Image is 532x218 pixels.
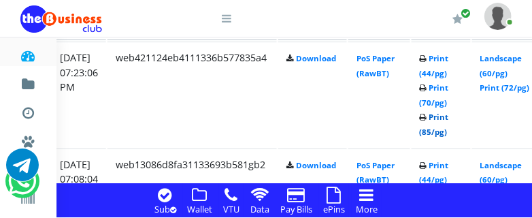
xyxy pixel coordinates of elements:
[20,94,36,127] a: Transactions
[276,201,316,216] a: Pay Bills
[280,203,312,215] small: Pay Bills
[250,203,269,215] small: Data
[461,8,471,18] span: Renew/Upgrade Subscription
[356,203,378,215] small: More
[223,203,239,215] small: VTU
[480,160,522,185] a: Landscape (60/pg)
[484,3,512,29] img: User
[296,160,336,170] a: Download
[420,82,449,108] a: Print (70/pg)
[20,5,102,33] img: Logo
[296,53,336,63] a: Download
[480,82,530,93] a: Print (72/pg)
[452,14,463,25] i: Renew/Upgrade Subscription
[52,170,165,193] a: International VTU
[150,201,180,216] a: Sub
[107,42,277,147] td: web421124eb4111336b577835a4
[480,53,522,78] a: Landscape (60/pg)
[323,203,345,215] small: ePins
[183,201,216,216] a: Wallet
[356,160,395,185] a: PoS Paper (RawBT)
[52,150,165,173] a: Nigerian VTU
[420,53,449,78] a: Print (44/pg)
[154,203,176,215] small: Sub
[20,123,36,155] a: Miscellaneous Payments
[420,160,449,185] a: Print (44/pg)
[356,53,395,78] a: PoS Paper (RawBT)
[319,201,349,216] a: ePins
[8,175,36,198] a: Chat for support
[187,203,212,215] small: Wallet
[20,65,36,98] a: Fund wallet
[6,159,39,181] a: Chat for support
[420,112,449,137] a: Print (85/pg)
[246,201,273,216] a: Data
[20,37,36,69] a: Dashboard
[52,42,106,147] td: [DATE] 07:23:06 PM
[219,201,244,216] a: VTU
